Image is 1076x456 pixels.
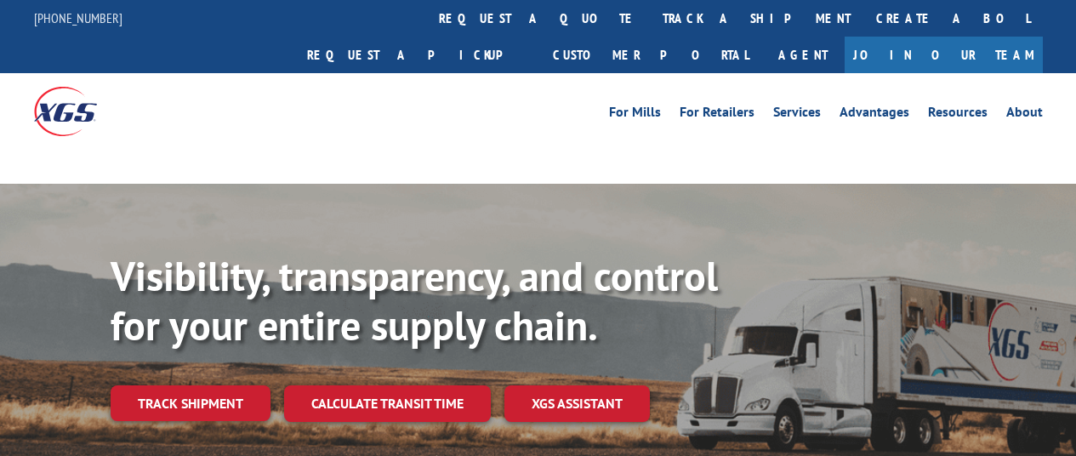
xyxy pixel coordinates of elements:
a: Advantages [840,105,909,124]
a: Customer Portal [540,37,761,73]
a: Agent [761,37,845,73]
a: About [1006,105,1043,124]
a: XGS ASSISTANT [504,385,650,422]
a: Services [773,105,821,124]
b: Visibility, transparency, and control for your entire supply chain. [111,249,718,351]
a: Join Our Team [845,37,1043,73]
a: Track shipment [111,385,270,421]
a: Request a pickup [294,37,540,73]
a: Calculate transit time [284,385,491,422]
a: For Mills [609,105,661,124]
a: [PHONE_NUMBER] [34,9,122,26]
a: For Retailers [680,105,754,124]
a: Resources [928,105,988,124]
